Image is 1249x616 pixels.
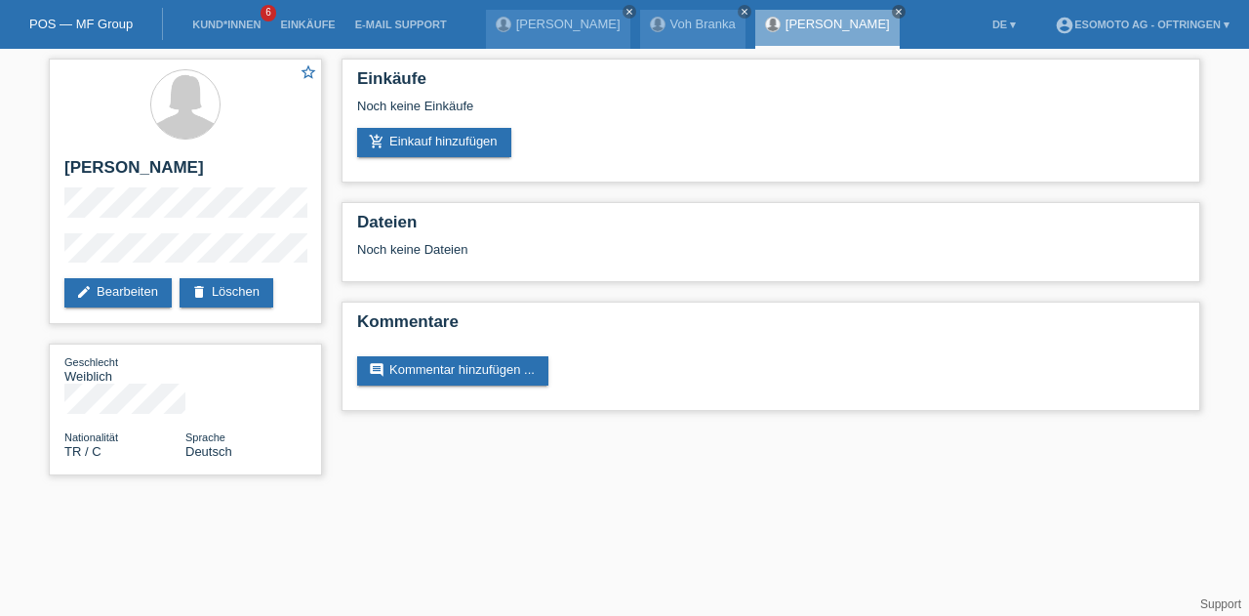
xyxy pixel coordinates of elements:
i: add_shopping_cart [369,134,384,149]
a: Einkäufe [270,19,344,30]
h2: Kommentare [357,312,1185,342]
div: Noch keine Dateien [357,242,953,257]
a: close [623,5,636,19]
i: delete [191,284,207,300]
i: account_circle [1055,16,1074,35]
a: [PERSON_NAME] [516,17,621,31]
a: commentKommentar hinzufügen ... [357,356,548,386]
i: close [894,7,904,17]
i: edit [76,284,92,300]
h2: Einkäufe [357,69,1185,99]
div: Noch keine Einkäufe [357,99,1185,128]
span: Geschlecht [64,356,118,368]
i: close [740,7,749,17]
i: comment [369,362,384,378]
h2: [PERSON_NAME] [64,158,306,187]
a: Voh Branka [670,17,736,31]
a: DE ▾ [983,19,1026,30]
a: account_circleEsomoto AG - Oftringen ▾ [1045,19,1239,30]
a: Kund*innen [182,19,270,30]
a: star_border [300,63,317,84]
i: close [624,7,634,17]
a: Support [1200,597,1241,611]
div: Weiblich [64,354,185,384]
span: 6 [261,5,276,21]
a: close [738,5,751,19]
span: Nationalität [64,431,118,443]
a: add_shopping_cartEinkauf hinzufügen [357,128,511,157]
i: star_border [300,63,317,81]
a: editBearbeiten [64,278,172,308]
a: E-Mail Support [345,19,457,30]
a: close [892,5,906,19]
a: [PERSON_NAME] [786,17,890,31]
span: Türkei / C / 29.10.1983 [64,444,101,459]
h2: Dateien [357,213,1185,242]
a: POS — MF Group [29,17,133,31]
a: deleteLöschen [180,278,273,308]
span: Deutsch [185,444,232,459]
span: Sprache [185,431,225,443]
